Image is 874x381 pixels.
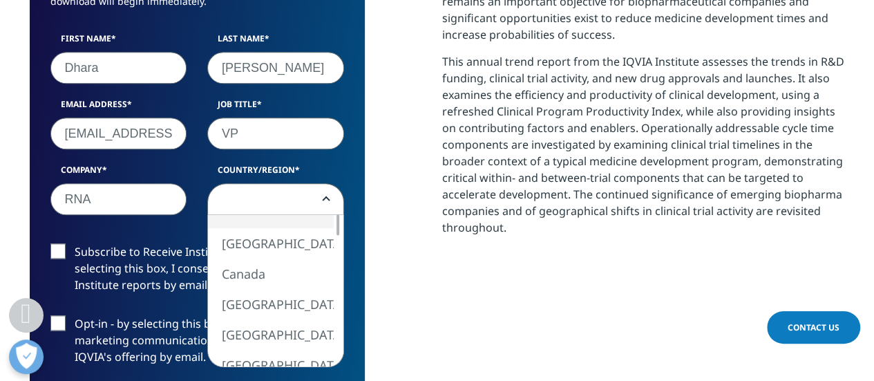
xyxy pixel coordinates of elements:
[767,311,860,344] a: Contact Us
[208,289,334,319] li: [GEOGRAPHIC_DATA]
[207,32,344,52] label: Last Name
[208,259,334,289] li: Canada
[9,340,44,374] button: Open Preferences
[208,319,334,350] li: [GEOGRAPHIC_DATA]
[50,243,344,301] label: Subscribe to Receive Institute Reports - by selecting this box, I consent to receiving IQVIA Inst...
[788,322,839,333] span: Contact Us
[50,315,344,373] label: Opt-in - by selecting this box, I consent to receiving marketing communications and information a...
[50,32,187,52] label: First Name
[50,98,187,118] label: Email Address
[442,53,845,246] p: This annual trend report from the IQVIA Institute assesses the trends in R&D funding, clinical tr...
[208,350,334,380] li: [GEOGRAPHIC_DATA]
[207,98,344,118] label: Job Title
[207,164,344,183] label: Country/Region
[208,228,334,259] li: [GEOGRAPHIC_DATA]
[50,164,187,183] label: Company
